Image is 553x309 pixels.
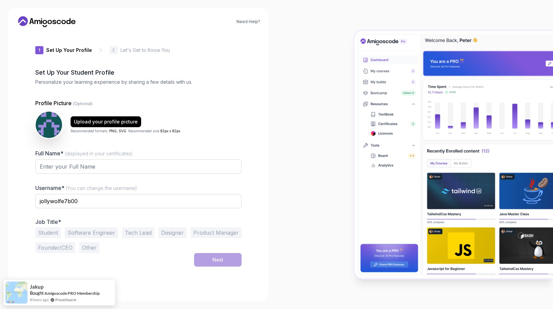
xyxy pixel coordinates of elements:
[35,79,242,85] p: Personalize your learning experience by sharing a few details with us.
[46,47,92,54] p: Set Up Your Profile
[35,194,242,208] input: Enter your Username
[35,68,242,77] h2: Set Up Your Student Profile
[112,48,115,52] p: 2
[194,253,242,267] button: Next
[30,297,49,303] span: 8 hours ago
[36,112,62,138] img: user profile image
[71,129,181,134] p: Recommended formats: . Recommended size: .
[66,185,137,191] span: (You can change the username)
[30,284,43,290] span: Jakup
[212,256,223,263] div: Next
[355,31,553,278] img: Amigoscode Dashboard
[44,291,100,296] a: Amigoscode PRO Membership
[120,47,170,54] p: Let's Get to Know You
[30,290,44,296] span: Bought
[236,19,260,24] a: Need Help?
[109,129,126,133] span: PNG, SVG
[158,227,187,238] button: Designer
[191,227,242,238] button: Product Manager
[71,116,141,127] button: Upload your profile picture
[35,227,61,238] button: Student
[65,227,118,238] button: Software Engineer
[5,282,27,304] img: provesource social proof notification image
[122,227,154,238] button: Tech Lead
[65,151,133,156] span: (displayed in your certificates)
[55,297,76,303] a: ProveSource
[73,101,93,106] span: (Optional)
[160,129,180,133] span: 82px x 82px
[35,242,75,253] button: Founder/CEO
[35,150,133,157] label: Full Name*
[79,242,99,253] button: Other
[38,48,40,52] p: 1
[74,118,138,125] div: Upload your profile picture
[35,218,242,225] p: Job Title*
[35,159,242,174] input: Enter your Full Name
[35,99,242,107] p: Profile Picture
[35,185,137,191] label: Username*
[16,16,77,27] a: Home link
